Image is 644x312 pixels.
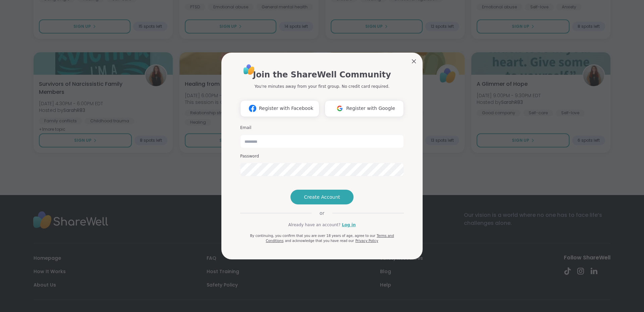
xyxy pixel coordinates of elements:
[325,100,404,117] button: Register with Google
[250,234,375,238] span: By continuing, you confirm that you are over 18 years of age, agree to our
[240,125,404,131] h3: Email
[255,83,389,89] p: You're minutes away from your first group. No credit card required.
[355,239,378,243] a: Privacy Policy
[266,234,394,243] a: Terms and Conditions
[246,102,259,115] img: ShareWell Logomark
[259,105,313,112] span: Register with Facebook
[288,222,340,228] span: Already have an account?
[241,62,257,77] img: ShareWell Logo
[285,239,354,243] span: and acknowledge that you have read our
[333,102,346,115] img: ShareWell Logomark
[253,69,391,81] h1: Join the ShareWell Community
[290,190,354,204] button: Create Account
[240,100,319,117] button: Register with Facebook
[346,105,395,112] span: Register with Google
[312,210,332,216] span: or
[240,153,404,159] h3: Password
[304,194,340,200] span: Create Account
[342,222,356,228] a: Log in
